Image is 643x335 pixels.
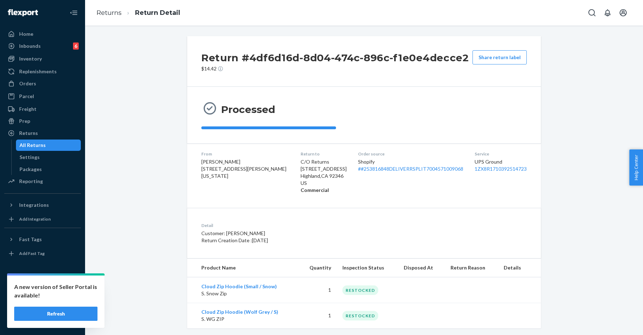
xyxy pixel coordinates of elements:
a: Inbounds6 [4,40,81,52]
a: Packages [16,164,81,175]
dt: Order source [358,151,463,157]
a: Reporting [4,176,81,187]
button: Share return label [473,50,527,64]
div: Shopify [358,158,463,172]
a: Home [4,28,81,40]
div: Parcel [19,93,34,100]
p: Highland , CA 92346 [301,172,347,180]
button: Refresh [14,307,97,321]
div: Fast Tags [19,236,42,243]
div: Freight [19,106,37,113]
div: RESTOCKED [342,311,378,320]
p: $14.42 [201,65,469,72]
button: Open notifications [600,6,615,20]
a: Returns [96,9,122,17]
a: Prep [4,115,81,127]
div: Orders [19,80,36,87]
th: Product Name [187,259,299,277]
a: 1ZX8R1710392514723 [475,166,527,172]
p: S. Snow Zip [201,290,293,297]
a: Orders [4,78,81,89]
div: Add Integration [19,216,51,222]
button: Fast Tags [4,234,81,245]
p: Return Creation Date : [DATE] [201,237,397,244]
button: Close Navigation [67,6,81,20]
div: Returns [19,130,38,137]
img: Flexport logo [8,9,38,16]
button: Open Search Box [585,6,599,20]
td: 1 [299,277,337,303]
div: Inventory [19,55,42,62]
dt: Return to [301,151,347,157]
dt: Detail [201,222,397,228]
a: Help Center [4,303,81,314]
div: All Returns [19,142,46,149]
td: 1 [299,303,337,328]
a: Add Fast Tag [4,248,81,259]
a: Returns [4,127,81,139]
a: Settings [4,279,81,290]
div: Replenishments [19,68,57,75]
div: Settings [19,154,40,161]
a: Settings [16,152,81,163]
p: C/O Returns [301,158,347,165]
h2: Return #4df6d16d-8d04-474c-896c-f1e0e4decce2 [201,50,469,65]
button: Give Feedback [4,315,81,327]
th: Disposed At [398,259,445,277]
div: Reporting [19,178,43,185]
a: Inventory [4,53,81,64]
a: Cloud Zip Hoodie (Small / Snow) [201,283,277,289]
p: [STREET_ADDRESS] [301,165,347,172]
div: 6 [73,42,79,50]
div: RESTOCKED [342,285,378,295]
p: A new version of Seller Portal is available! [14,283,97,300]
a: Return Detail [135,9,180,17]
ol: breadcrumbs [91,2,186,23]
th: Quantity [299,259,337,277]
th: Return Reason [445,259,498,277]
a: Replenishments [4,66,81,77]
p: S. WG ZIP [201,316,293,323]
dt: Service [475,151,527,157]
a: Freight [4,103,81,115]
div: Add Fast Tag [19,250,45,256]
strong: Commercial [301,187,329,193]
a: Parcel [4,91,81,102]
button: Help Center [629,149,643,186]
button: Open account menu [616,6,630,20]
th: Inspection Status [337,259,398,277]
div: Inbounds [19,42,41,50]
a: Talk to Support [4,291,81,302]
button: Integrations [4,199,81,211]
a: ##253816848DELIVERRSPLIT7004571009068 [358,166,463,172]
div: Packages [19,166,42,173]
div: Prep [19,118,30,125]
a: All Returns [16,140,81,151]
div: Home [19,30,33,38]
span: [PERSON_NAME] [STREET_ADDRESS][PERSON_NAME][US_STATE] [201,159,286,179]
a: Cloud Zip Hoodie (Wolf Grey / S) [201,309,278,315]
p: Customer: [PERSON_NAME] [201,230,397,237]
p: US [301,180,347,187]
div: Integrations [19,201,49,209]
th: Details [498,259,541,277]
span: UPS Ground [475,159,502,165]
dt: From [201,151,289,157]
a: Add Integration [4,214,81,225]
h3: Processed [221,103,275,116]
